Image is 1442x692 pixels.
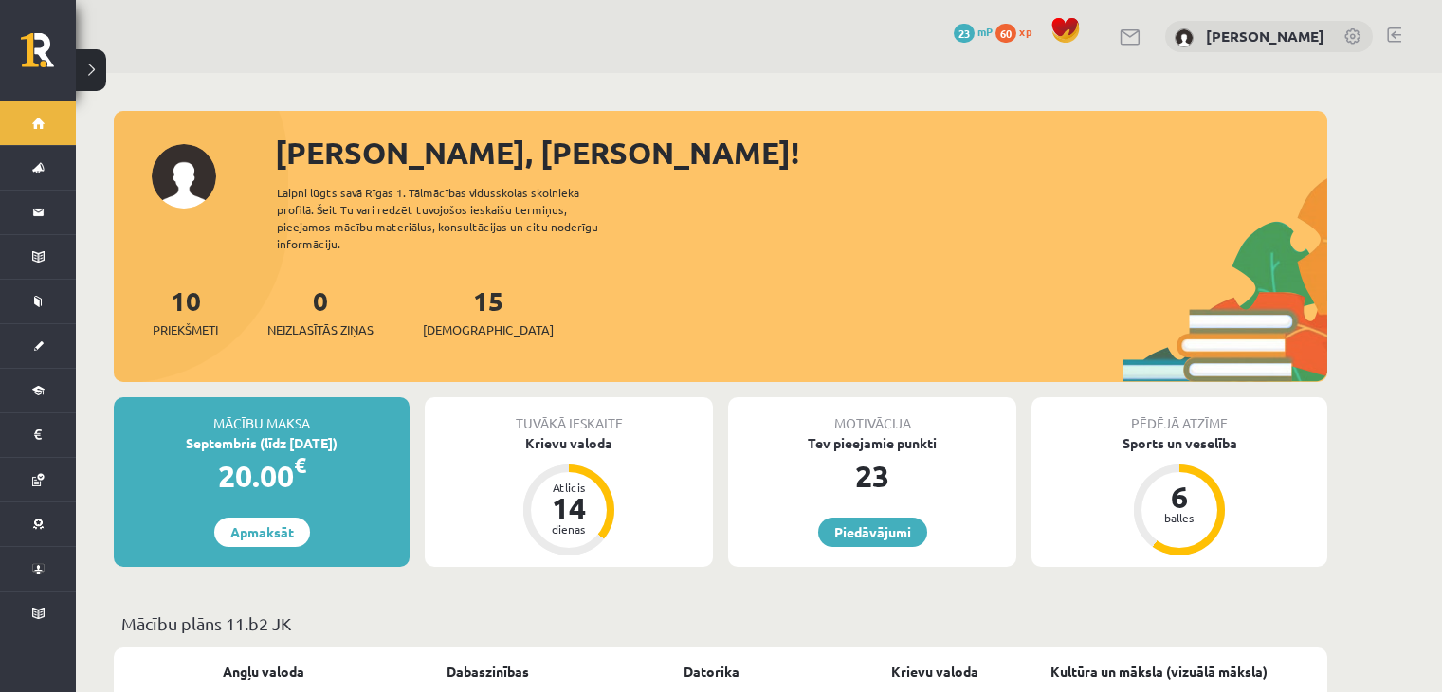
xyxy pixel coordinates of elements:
[1206,27,1324,46] a: [PERSON_NAME]
[153,320,218,339] span: Priekšmeti
[954,24,975,43] span: 23
[977,24,993,39] span: mP
[540,493,597,523] div: 14
[267,320,374,339] span: Neizlasītās ziņas
[954,24,993,39] a: 23 mP
[728,397,1016,433] div: Motivācija
[425,433,713,453] div: Krievu valoda
[818,518,927,547] a: Piedāvājumi
[425,397,713,433] div: Tuvākā ieskaite
[1151,512,1208,523] div: balles
[153,283,218,339] a: 10Priekšmeti
[223,662,304,682] a: Angļu valoda
[277,184,631,252] div: Laipni lūgts savā Rīgas 1. Tālmācības vidusskolas skolnieka profilā. Šeit Tu vari redzēt tuvojošo...
[728,433,1016,453] div: Tev pieejamie punkti
[114,397,410,433] div: Mācību maksa
[540,523,597,535] div: dienas
[1019,24,1031,39] span: xp
[728,453,1016,499] div: 23
[1031,433,1327,453] div: Sports un veselība
[447,662,529,682] a: Dabaszinības
[114,453,410,499] div: 20.00
[684,662,739,682] a: Datorika
[114,433,410,453] div: Septembris (līdz [DATE])
[423,320,554,339] span: [DEMOGRAPHIC_DATA]
[1031,397,1327,433] div: Pēdējā atzīme
[1151,482,1208,512] div: 6
[540,482,597,493] div: Atlicis
[275,130,1327,175] div: [PERSON_NAME], [PERSON_NAME]!
[995,24,1016,43] span: 60
[121,610,1320,636] p: Mācību plāns 11.b2 JK
[423,283,554,339] a: 15[DEMOGRAPHIC_DATA]
[995,24,1041,39] a: 60 xp
[214,518,310,547] a: Apmaksāt
[267,283,374,339] a: 0Neizlasītās ziņas
[1031,433,1327,558] a: Sports un veselība 6 balles
[425,433,713,558] a: Krievu valoda Atlicis 14 dienas
[21,33,76,81] a: Rīgas 1. Tālmācības vidusskola
[1175,28,1194,47] img: Elizabete Melngalve
[1050,662,1268,682] a: Kultūra un māksla (vizuālā māksla)
[294,451,306,479] span: €
[891,662,978,682] a: Krievu valoda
